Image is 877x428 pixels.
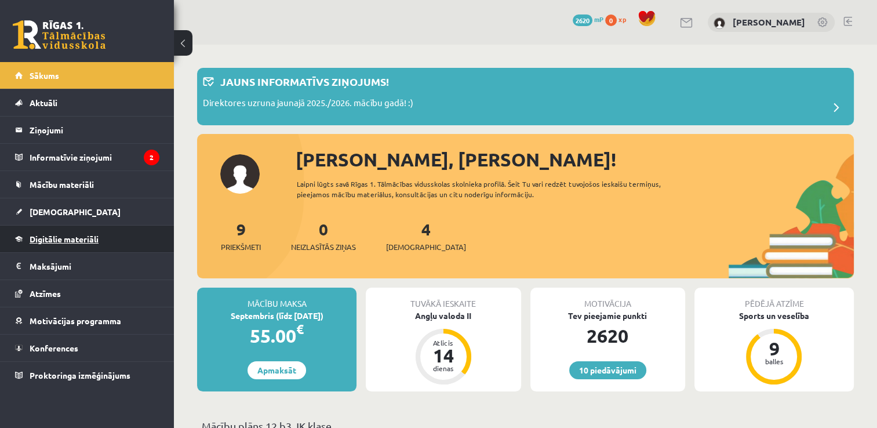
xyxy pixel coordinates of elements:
i: 2 [144,150,159,165]
legend: Informatīvie ziņojumi [30,144,159,171]
a: Maksājumi [15,253,159,280]
span: Atzīmes [30,288,61,299]
a: 0Neizlasītās ziņas [291,219,356,253]
div: 14 [426,346,461,365]
div: 9 [756,339,791,358]
a: Sākums [15,62,159,89]
div: Angļu valoda II [366,310,521,322]
a: Motivācijas programma [15,307,159,334]
a: [PERSON_NAME] [733,16,805,28]
div: Laipni lūgts savā Rīgas 1. Tālmācības vidusskolas skolnieka profilā. Šeit Tu vari redzēt tuvojošo... [297,179,691,200]
span: Motivācijas programma [30,315,121,326]
legend: Ziņojumi [30,117,159,143]
span: Mācību materiāli [30,179,94,190]
a: [DEMOGRAPHIC_DATA] [15,198,159,225]
a: Angļu valoda II Atlicis 14 dienas [366,310,521,386]
a: Jauns informatīvs ziņojums! Direktores uzruna jaunajā 2025./2026. mācību gadā! :) [203,74,848,119]
a: 10 piedāvājumi [569,361,646,379]
a: 0 xp [605,14,632,24]
a: Rīgas 1. Tālmācības vidusskola [13,20,105,49]
div: 55.00 [197,322,356,350]
span: 2620 [573,14,592,26]
span: mP [594,14,603,24]
span: Sākums [30,70,59,81]
span: Neizlasītās ziņas [291,241,356,253]
p: Jauns informatīvs ziņojums! [220,74,389,89]
span: Konferences [30,343,78,353]
span: € [296,321,304,338]
div: Pēdējā atzīme [694,288,854,310]
a: 4[DEMOGRAPHIC_DATA] [386,219,466,253]
div: [PERSON_NAME], [PERSON_NAME]! [296,146,854,173]
p: Direktores uzruna jaunajā 2025./2026. mācību gadā! :) [203,96,413,113]
div: Mācību maksa [197,288,356,310]
span: xp [618,14,626,24]
a: Mācību materiāli [15,171,159,198]
a: Informatīvie ziņojumi2 [15,144,159,171]
a: 9Priekšmeti [221,219,261,253]
a: Aktuāli [15,89,159,116]
span: Aktuāli [30,97,57,108]
span: [DEMOGRAPHIC_DATA] [30,206,121,217]
span: Digitālie materiāli [30,234,99,244]
a: Konferences [15,335,159,361]
span: [DEMOGRAPHIC_DATA] [386,241,466,253]
div: Motivācija [530,288,685,310]
div: Atlicis [426,339,461,346]
legend: Maksājumi [30,253,159,280]
a: Apmaksāt [248,361,306,379]
span: Proktoringa izmēģinājums [30,370,130,380]
a: Atzīmes [15,280,159,307]
div: Tev pieejamie punkti [530,310,685,322]
a: 2620 mP [573,14,603,24]
div: Sports un veselība [694,310,854,322]
div: 2620 [530,322,685,350]
div: Tuvākā ieskaite [366,288,521,310]
a: Digitālie materiāli [15,226,159,252]
img: Linda Pūķe [714,17,725,29]
div: balles [756,358,791,365]
a: Sports un veselība 9 balles [694,310,854,386]
span: Priekšmeti [221,241,261,253]
a: Proktoringa izmēģinājums [15,362,159,389]
a: Ziņojumi [15,117,159,143]
div: dienas [426,365,461,372]
span: 0 [605,14,617,26]
div: Septembris (līdz [DATE]) [197,310,356,322]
